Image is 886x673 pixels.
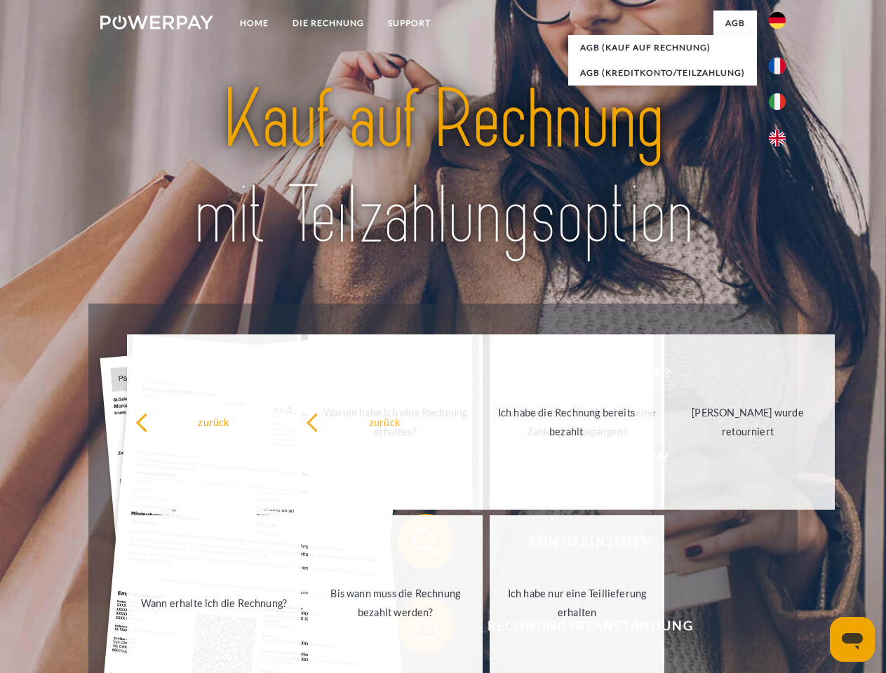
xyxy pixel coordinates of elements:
a: agb [713,11,757,36]
div: [PERSON_NAME] wurde retourniert [669,403,827,441]
div: zurück [306,412,464,431]
img: title-powerpay_de.svg [134,67,752,268]
div: Ich habe die Rechnung bereits bezahlt [488,403,645,441]
img: de [769,12,786,29]
a: AGB (Kreditkonto/Teilzahlung) [568,60,757,86]
img: it [769,93,786,110]
img: en [769,130,786,147]
a: SUPPORT [376,11,443,36]
div: Bis wann muss die Rechnung bezahlt werden? [316,584,474,622]
a: Home [228,11,281,36]
a: AGB (Kauf auf Rechnung) [568,35,757,60]
img: fr [769,57,786,74]
div: Ich habe nur eine Teillieferung erhalten [498,584,656,622]
div: Wann erhalte ich die Rechnung? [135,593,293,612]
div: zurück [135,412,293,431]
iframe: Schaltfläche zum Öffnen des Messaging-Fensters [830,617,875,662]
a: DIE RECHNUNG [281,11,376,36]
img: logo-powerpay-white.svg [100,15,213,29]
